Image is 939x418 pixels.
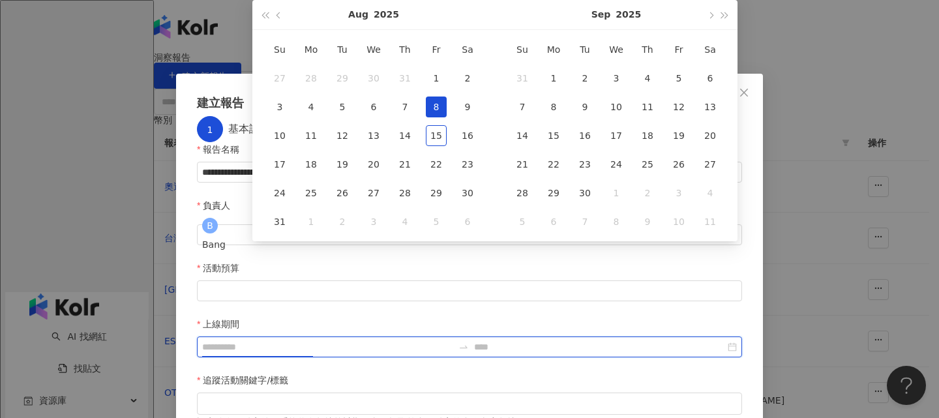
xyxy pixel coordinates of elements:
div: 17 [269,154,290,175]
td: 2025-09-03 [601,64,632,93]
div: 9 [574,97,595,117]
td: 2025-10-05 [507,207,538,236]
div: 25 [301,183,321,203]
div: 13 [363,125,384,146]
div: 18 [301,154,321,175]
td: 2025-08-26 [327,179,358,207]
label: 追蹤活動關鍵字/標籤 [197,373,298,387]
div: 19 [668,125,689,146]
div: 26 [332,183,353,203]
td: 2025-08-30 [452,179,483,207]
div: 26 [668,154,689,175]
div: 30 [363,68,384,89]
div: 3 [668,183,689,203]
div: 29 [426,183,447,203]
td: 2025-08-03 [264,93,295,121]
th: Mo [538,35,569,64]
td: 2025-09-10 [601,93,632,121]
td: 2025-09-07 [507,93,538,121]
td: 2025-08-19 [327,150,358,179]
td: 2025-09-11 [632,93,663,121]
div: Bang [202,235,723,254]
div: 20 [700,125,721,146]
td: 2025-09-01 [538,64,569,93]
td: 2025-09-12 [663,93,694,121]
div: 29 [543,183,564,203]
td: 2025-09-16 [569,121,601,150]
label: 活動預算 [197,261,249,275]
div: 10 [668,211,689,232]
td: 2025-09-09 [569,93,601,121]
div: 基本設定 [228,116,280,142]
td: 2025-08-29 [421,179,452,207]
td: 2025-07-30 [358,64,389,93]
td: 2025-10-01 [601,179,632,207]
td: 2025-09-08 [538,93,569,121]
td: 2025-10-02 [632,179,663,207]
button: Close [731,80,757,106]
div: 5 [332,97,353,117]
td: 2025-09-15 [538,121,569,150]
div: 3 [269,97,290,117]
td: 2025-09-28 [507,179,538,207]
span: close [739,87,749,98]
div: 14 [512,125,533,146]
div: 22 [426,154,447,175]
td: 2025-07-28 [295,64,327,93]
div: 2 [332,211,353,232]
td: 2025-08-11 [295,121,327,150]
td: 2025-09-05 [421,207,452,236]
div: 8 [426,97,447,117]
td: 2025-09-25 [632,150,663,179]
div: 27 [700,154,721,175]
td: 2025-09-05 [663,64,694,93]
div: 21 [512,154,533,175]
div: 27 [363,183,384,203]
td: 2025-08-05 [327,93,358,121]
div: 1 [426,68,447,89]
div: 23 [457,154,478,175]
td: 2025-08-28 [389,179,421,207]
div: 5 [668,68,689,89]
div: 12 [668,97,689,117]
div: 27 [269,68,290,89]
div: 19 [332,154,353,175]
td: 2025-08-27 [358,179,389,207]
td: 2025-09-01 [295,207,327,236]
td: 2025-10-04 [694,179,726,207]
td: 2025-08-22 [421,150,452,179]
div: 2 [457,68,478,89]
div: 28 [512,183,533,203]
div: 16 [574,125,595,146]
div: 22 [543,154,564,175]
span: to [458,342,469,352]
td: 2025-08-17 [264,150,295,179]
td: 2025-09-14 [507,121,538,150]
td: 2025-08-16 [452,121,483,150]
td: 2025-08-31 [264,207,295,236]
span: B [207,218,213,233]
div: 6 [543,211,564,232]
div: 25 [637,154,658,175]
div: 4 [700,183,721,203]
th: Sa [694,35,726,64]
label: 上線期間 [197,317,249,331]
td: 2025-09-02 [569,64,601,93]
div: 18 [637,125,658,146]
div: 12 [332,125,353,146]
div: 29 [332,68,353,89]
td: 2025-08-23 [452,150,483,179]
div: 31 [512,68,533,89]
th: Su [507,35,538,64]
div: 20 [363,154,384,175]
div: 10 [269,125,290,146]
td: 2025-09-06 [452,207,483,236]
td: 2025-09-30 [569,179,601,207]
input: 上線期間 [202,340,453,354]
td: 2025-09-21 [507,150,538,179]
td: 2025-08-31 [507,64,538,93]
td: 2025-08-21 [389,150,421,179]
div: 15 [543,125,564,146]
th: We [358,35,389,64]
td: 2025-10-03 [663,179,694,207]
